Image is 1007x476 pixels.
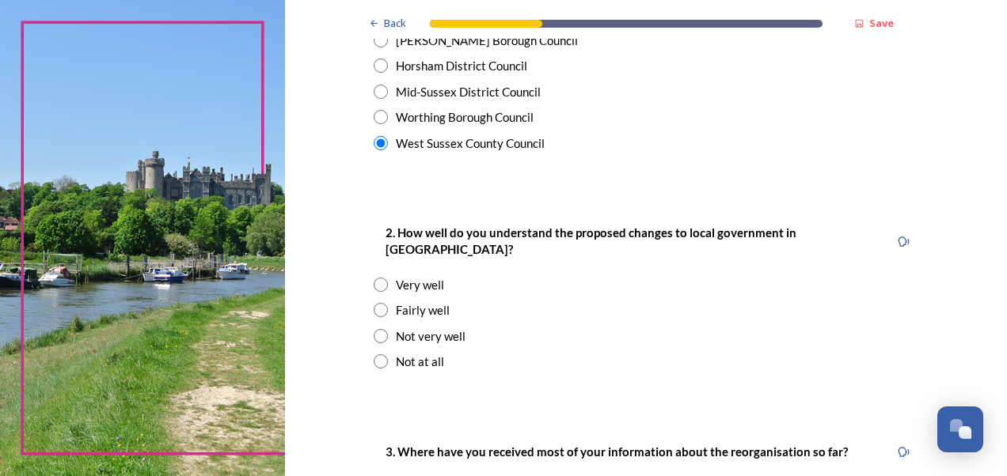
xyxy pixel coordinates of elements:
div: Not at all [396,353,444,371]
div: Very well [396,276,444,294]
span: Back [384,16,406,31]
div: [PERSON_NAME] Borough Council [396,32,578,50]
div: West Sussex County Council [396,134,545,153]
strong: 2. How well do you understand the proposed changes to local government in [GEOGRAPHIC_DATA]? [386,225,799,256]
button: Open Chat [937,406,983,452]
div: Not very well [396,327,465,346]
div: Horsham District Council [396,57,527,75]
div: Mid-Sussex District Council [396,83,541,101]
strong: Save [869,16,894,30]
div: Worthing Borough Council [396,108,534,127]
div: Fairly well [396,301,450,319]
strong: 3. Where have you received most of your information about the reorganisation so far? [386,444,848,459]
